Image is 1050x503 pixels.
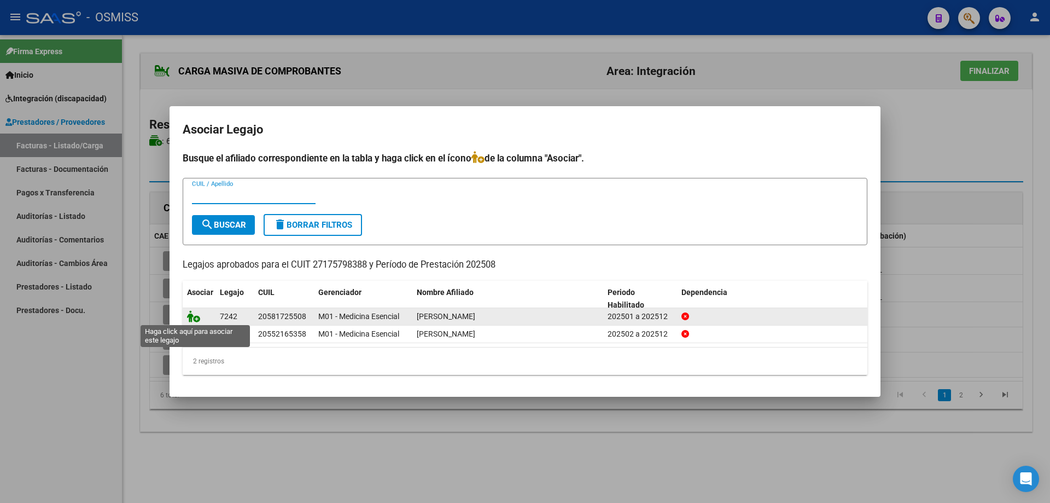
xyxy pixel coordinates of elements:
div: Open Intercom Messenger [1013,466,1039,492]
h2: Asociar Legajo [183,119,867,140]
span: CAPIGLIONI BRUNO NICOLAS [417,312,475,321]
div: 202501 a 202512 [608,310,673,323]
datatable-header-cell: CUIL [254,281,314,317]
span: Periodo Habilitado [608,288,644,309]
button: Borrar Filtros [264,214,362,236]
span: CUIL [258,288,275,297]
span: Legajo [220,288,244,297]
span: Borrar Filtros [273,220,352,230]
span: M01 - Medicina Esencial [318,312,399,321]
div: 202502 a 202512 [608,328,673,340]
span: Dependencia [681,288,727,297]
span: 7083 [220,329,237,338]
datatable-header-cell: Periodo Habilitado [603,281,677,317]
datatable-header-cell: Dependencia [677,281,868,317]
div: 20552165358 [258,328,306,340]
span: Asociar [187,288,213,297]
button: Buscar [192,215,255,235]
span: Nombre Afiliado [417,288,474,297]
p: Legajos aprobados para el CUIT 27175798388 y Período de Prestación 202508 [183,258,867,272]
div: 2 registros [183,348,867,375]
span: 7242 [220,312,237,321]
datatable-header-cell: Nombre Afiliado [412,281,603,317]
mat-icon: search [201,218,214,231]
span: CAPIGLIONI FRANCESCO [417,329,475,338]
span: M01 - Medicina Esencial [318,329,399,338]
datatable-header-cell: Gerenciador [314,281,412,317]
datatable-header-cell: Legajo [215,281,254,317]
h4: Busque el afiliado correspondiente en la tabla y haga click en el ícono de la columna "Asociar". [183,151,867,165]
div: 20581725508 [258,310,306,323]
mat-icon: delete [273,218,287,231]
span: Gerenciador [318,288,361,297]
span: Buscar [201,220,246,230]
datatable-header-cell: Asociar [183,281,215,317]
